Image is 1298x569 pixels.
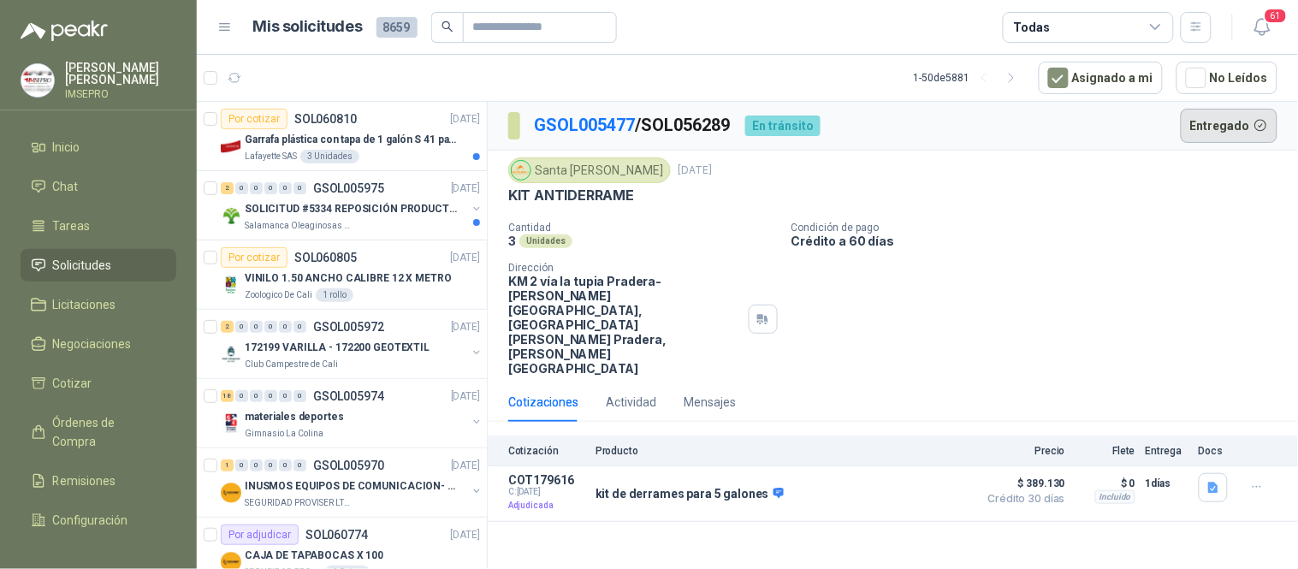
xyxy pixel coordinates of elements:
[53,177,79,196] span: Chat
[791,222,1291,234] p: Condición de pago
[221,247,287,268] div: Por cotizar
[791,234,1291,248] p: Crédito a 60 días
[1039,62,1163,94] button: Asignado a mi
[250,321,263,333] div: 0
[264,321,277,333] div: 0
[21,131,176,163] a: Inicio
[279,459,292,471] div: 0
[21,21,108,41] img: Logo peakr
[21,465,176,497] a: Remisiones
[197,240,487,310] a: Por cotizarSOL060805[DATE] Company LogoVINILO 1.50 ANCHO CALIBRE 12 X METROZoologico De Cali1 rollo
[745,116,821,136] div: En tránsito
[221,390,234,402] div: 18
[221,321,234,333] div: 2
[376,17,418,38] span: 8659
[250,182,263,194] div: 0
[245,496,353,510] p: SEGURIDAD PROVISER LTDA
[53,138,80,157] span: Inicio
[980,494,1065,504] span: Crédito 30 días
[197,102,487,171] a: Por cotizarSOL060810[DATE] Company LogoGarrafa plástica con tapa de 1 galón S 41 para almacenar v...
[21,170,176,203] a: Chat
[245,340,430,356] p: 172199 VARILLA - 172200 GEOTEXTIL
[245,288,312,302] p: Zoologico De Cali
[65,62,176,86] p: [PERSON_NAME] [PERSON_NAME]
[221,459,234,471] div: 1
[221,317,483,371] a: 2 0 0 0 0 0 GSOL005972[DATE] Company Logo172199 VARILLA - 172200 GEOTEXTILClub Campestre de Cali
[980,445,1065,457] p: Precio
[221,386,483,441] a: 18 0 0 0 0 0 GSOL005974[DATE] Company Logomateriales deportesGimnasio La Colina
[250,390,263,402] div: 0
[53,374,92,393] span: Cotizar
[451,250,480,266] p: [DATE]
[1247,12,1277,43] button: 61
[684,393,736,412] div: Mensajes
[221,483,241,503] img: Company Logo
[235,321,248,333] div: 0
[245,150,297,163] p: Lafayette SAS
[596,487,784,502] p: kit de derrames para 5 galones
[451,458,480,474] p: [DATE]
[294,252,357,264] p: SOL060805
[279,321,292,333] div: 0
[508,262,742,274] p: Dirección
[21,288,176,321] a: Licitaciones
[316,288,353,302] div: 1 rollo
[451,181,480,197] p: [DATE]
[253,15,363,39] h1: Mis solicitudes
[245,409,344,425] p: materiales deportes
[65,89,176,99] p: IMSEPRO
[508,187,634,204] p: KIT ANTIDERRAME
[1199,445,1233,457] p: Docs
[508,473,585,487] p: COT179616
[512,161,530,180] img: Company Logo
[293,182,306,194] div: 0
[221,525,299,545] div: Por adjudicar
[235,390,248,402] div: 0
[914,64,1025,92] div: 1 - 50 de 5881
[305,529,368,541] p: SOL060774
[221,275,241,295] img: Company Logo
[264,182,277,194] div: 0
[451,527,480,543] p: [DATE]
[21,406,176,458] a: Órdenes de Compra
[300,150,359,163] div: 3 Unidades
[1146,473,1188,494] p: 1 días
[279,390,292,402] div: 0
[1264,8,1288,24] span: 61
[245,427,323,441] p: Gimnasio La Colina
[235,182,248,194] div: 0
[53,256,112,275] span: Solicitudes
[442,21,453,33] span: search
[508,497,585,514] p: Adjudicada
[245,478,458,495] p: INUSMOS EQUIPOS DE COMUNICACION- DGP 8550
[53,216,91,235] span: Tareas
[221,455,483,510] a: 1 0 0 0 0 0 GSOL005970[DATE] Company LogoINUSMOS EQUIPOS DE COMUNICACION- DGP 8550SEGURIDAD PROVI...
[508,487,585,497] span: C: [DATE]
[596,445,969,457] p: Producto
[221,413,241,434] img: Company Logo
[235,459,248,471] div: 0
[294,113,357,125] p: SOL060810
[313,390,384,402] p: GSOL005974
[508,222,778,234] p: Cantidad
[451,319,480,335] p: [DATE]
[21,504,176,536] a: Configuración
[606,393,656,412] div: Actividad
[293,459,306,471] div: 0
[508,393,578,412] div: Cotizaciones
[221,344,241,365] img: Company Logo
[53,413,160,451] span: Órdenes de Compra
[313,321,384,333] p: GSOL005972
[53,511,128,530] span: Configuración
[293,321,306,333] div: 0
[245,132,458,148] p: Garrafa plástica con tapa de 1 galón S 41 para almacenar varsol, thiner y alcohol
[221,109,287,129] div: Por cotizar
[264,459,277,471] div: 0
[21,249,176,282] a: Solicitudes
[1076,445,1135,457] p: Flete
[53,295,116,314] span: Licitaciones
[293,390,306,402] div: 0
[1014,18,1050,37] div: Todas
[245,219,353,233] p: Salamanca Oleaginosas SAS
[221,136,241,157] img: Company Logo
